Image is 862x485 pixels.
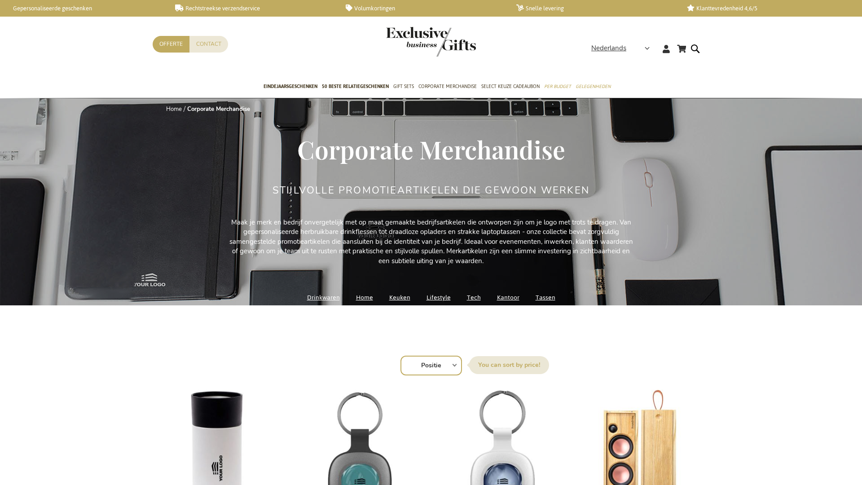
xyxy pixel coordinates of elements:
a: Eindejaarsgeschenken [264,76,317,98]
a: Gift Sets [393,76,414,98]
a: Gepersonaliseerde geschenken [4,4,161,12]
a: Lifestyle [427,291,451,304]
span: Select Keuze Cadeaubon [481,82,540,91]
a: Klanttevredenheid 4,6/5 [687,4,843,12]
span: Corporate Merchandise [297,132,565,166]
span: 50 beste relatiegeschenken [322,82,389,91]
a: store logo [386,27,431,57]
a: Home [356,291,373,304]
a: Gelegenheden [576,76,611,98]
a: Snelle levering [516,4,673,12]
a: Tassen [536,291,555,304]
a: 50 beste relatiegeschenken [322,76,389,98]
label: Sorteer op [469,356,549,374]
span: Gelegenheden [576,82,611,91]
span: Gift Sets [393,82,414,91]
span: Eindejaarsgeschenken [264,82,317,91]
p: Maak je merk en bedrijf onvergetelijk met op maat gemaakte bedrijfsartikelen die ontworpen zijn o... [229,218,633,266]
a: Select Keuze Cadeaubon [481,76,540,98]
a: Home [166,105,182,113]
a: Keuken [389,291,410,304]
span: Per Budget [544,82,571,91]
a: Contact [189,36,228,53]
a: Kantoor [497,291,519,304]
h2: Stijlvolle Promotieartikelen Die Gewoon Werken [273,185,589,196]
a: Tech [467,291,481,304]
span: Corporate Merchandise [418,82,477,91]
a: Rechtstreekse verzendservice [175,4,331,12]
img: Exclusive Business gifts logo [386,27,476,57]
a: Offerte [153,36,189,53]
a: Corporate Merchandise [418,76,477,98]
a: Volumkortingen [346,4,502,12]
span: Nederlands [591,43,626,53]
strong: Corporate Merchandise [187,105,250,113]
a: Per Budget [544,76,571,98]
a: Drinkwaren [307,291,340,304]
